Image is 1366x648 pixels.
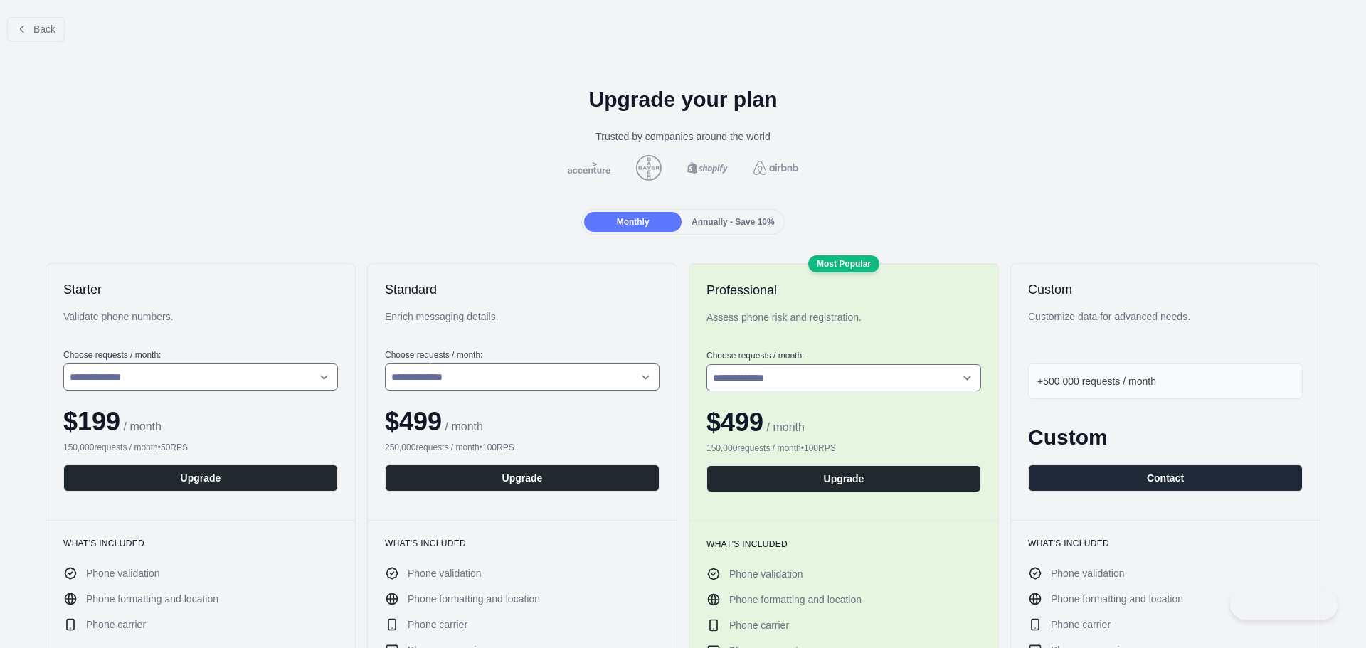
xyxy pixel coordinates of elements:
[385,309,660,338] div: Enrich messaging details.
[1028,281,1303,298] h2: Custom
[1230,590,1338,620] iframe: Help Scout Beacon - Open
[1028,309,1303,338] div: Customize data for advanced needs.
[706,310,981,339] div: Assess phone risk and registration.
[706,282,981,299] h2: Professional
[385,281,660,298] h2: Standard
[385,349,660,361] label: Choose requests / month :
[706,350,981,361] label: Choose requests / month :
